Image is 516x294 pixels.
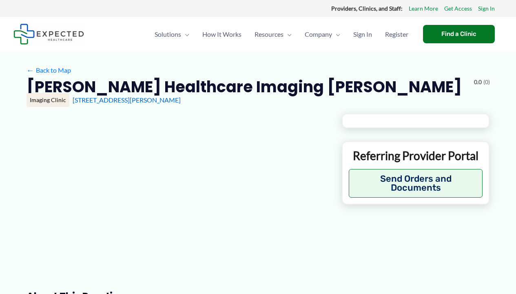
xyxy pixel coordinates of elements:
[423,25,495,43] a: Find a Clinic
[283,20,292,49] span: Menu Toggle
[483,77,490,87] span: (0)
[27,66,34,74] span: ←
[27,77,462,97] h2: [PERSON_NAME] Healthcare Imaging [PERSON_NAME]
[349,169,483,198] button: Send Orders and Documents
[13,24,84,45] img: Expected Healthcare Logo - side, dark font, small
[385,20,408,49] span: Register
[196,20,248,49] a: How It Works
[353,20,372,49] span: Sign In
[298,20,347,49] a: CompanyMenu Toggle
[73,96,181,104] a: [STREET_ADDRESS][PERSON_NAME]
[409,3,438,14] a: Learn More
[331,5,403,12] strong: Providers, Clinics, and Staff:
[474,77,482,87] span: 0.0
[347,20,379,49] a: Sign In
[444,3,472,14] a: Get Access
[305,20,332,49] span: Company
[379,20,415,49] a: Register
[148,20,196,49] a: SolutionsMenu Toggle
[148,20,415,49] nav: Primary Site Navigation
[255,20,283,49] span: Resources
[349,148,483,163] p: Referring Provider Portal
[478,3,495,14] a: Sign In
[248,20,298,49] a: ResourcesMenu Toggle
[27,64,71,76] a: ←Back to Map
[181,20,189,49] span: Menu Toggle
[332,20,340,49] span: Menu Toggle
[202,20,241,49] span: How It Works
[27,93,69,107] div: Imaging Clinic
[155,20,181,49] span: Solutions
